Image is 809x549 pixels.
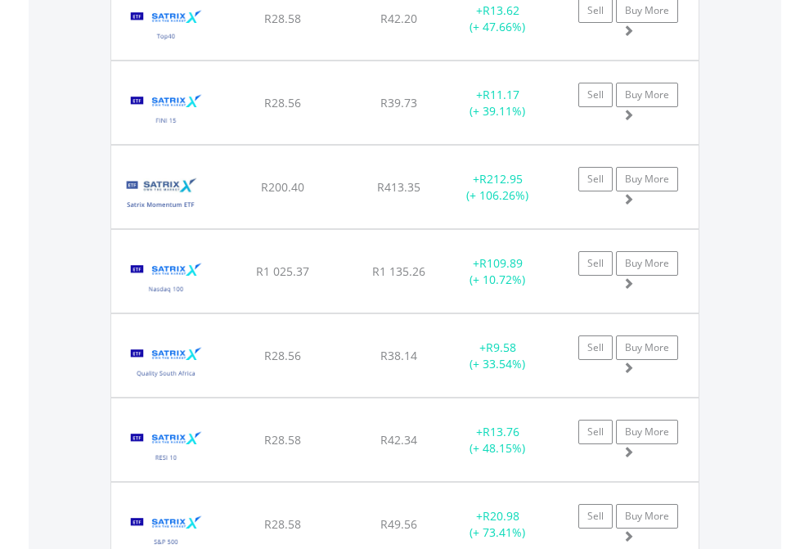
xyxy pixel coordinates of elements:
[380,95,417,110] span: R39.73
[447,87,549,119] div: + (+ 39.11%)
[447,171,549,204] div: + (+ 106.26%)
[486,340,516,355] span: R9.58
[578,167,613,191] a: Sell
[483,424,519,439] span: R13.76
[483,2,519,18] span: R13.62
[479,171,523,187] span: R212.95
[256,263,309,279] span: R1 025.37
[377,179,420,195] span: R413.35
[616,251,678,276] a: Buy More
[372,263,425,279] span: R1 135.26
[483,508,519,524] span: R20.98
[119,250,213,308] img: TFSA.STXNDQ.png
[578,83,613,107] a: Sell
[380,11,417,26] span: R42.20
[380,348,417,363] span: R38.14
[264,348,301,363] span: R28.56
[119,166,202,224] img: TFSA.STXMMT.png
[616,420,678,444] a: Buy More
[578,335,613,360] a: Sell
[447,508,549,541] div: + (+ 73.41%)
[447,340,549,372] div: + (+ 33.54%)
[447,255,549,288] div: + (+ 10.72%)
[616,167,678,191] a: Buy More
[264,11,301,26] span: R28.58
[447,2,549,35] div: + (+ 47.66%)
[119,82,213,140] img: TFSA.STXFIN.png
[578,251,613,276] a: Sell
[616,504,678,529] a: Buy More
[264,516,301,532] span: R28.58
[447,424,549,457] div: + (+ 48.15%)
[264,432,301,448] span: R28.58
[578,504,613,529] a: Sell
[616,83,678,107] a: Buy More
[578,420,613,444] a: Sell
[119,335,213,393] img: TFSA.STXQUA.png
[261,179,304,195] span: R200.40
[380,432,417,448] span: R42.34
[264,95,301,110] span: R28.56
[616,335,678,360] a: Buy More
[119,419,213,477] img: TFSA.STXRES.png
[479,255,523,271] span: R109.89
[380,516,417,532] span: R49.56
[483,87,519,102] span: R11.17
